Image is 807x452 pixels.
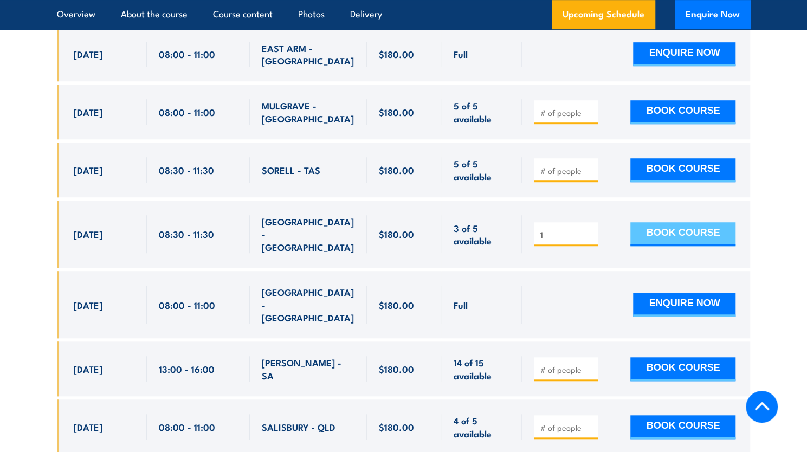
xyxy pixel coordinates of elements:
span: [DATE] [74,164,102,176]
button: BOOK COURSE [630,357,735,381]
span: [DATE] [74,363,102,375]
span: [DATE] [74,106,102,118]
span: 13:00 - 16:00 [159,363,215,375]
span: $180.00 [379,106,414,118]
span: 08:00 - 11:00 [159,48,215,60]
span: EAST ARM - [GEOGRAPHIC_DATA] [262,42,355,67]
span: 08:00 - 11:00 [159,106,215,118]
span: $180.00 [379,228,414,240]
span: [PERSON_NAME] - SA [262,356,355,382]
span: 4 of 5 available [453,414,510,440]
span: 08:00 - 11:00 [159,421,215,433]
span: MULGRAVE - [GEOGRAPHIC_DATA] [262,99,355,125]
span: Full [453,299,467,311]
input: # of people [540,422,594,433]
span: [GEOGRAPHIC_DATA] - [GEOGRAPHIC_DATA] [262,215,355,253]
button: ENQUIRE NOW [633,293,735,317]
input: # of people [540,107,594,118]
button: BOOK COURSE [630,158,735,182]
span: 08:30 - 11:30 [159,164,214,176]
span: 5 of 5 available [453,157,510,183]
span: $180.00 [379,164,414,176]
input: # of people [540,364,594,375]
span: 14 of 15 available [453,356,510,382]
input: # of people [540,165,594,176]
input: # of people [540,229,594,240]
span: SORELL - TAS [262,164,320,176]
span: 5 of 5 available [453,99,510,125]
span: 08:30 - 11:30 [159,228,214,240]
span: [DATE] [74,421,102,433]
span: $180.00 [379,363,414,375]
button: ENQUIRE NOW [633,42,735,66]
span: $180.00 [379,48,414,60]
span: 08:00 - 11:00 [159,299,215,311]
span: $180.00 [379,421,414,433]
span: [DATE] [74,299,102,311]
button: BOOK COURSE [630,415,735,439]
span: Full [453,48,467,60]
span: SALISBURY - QLD [262,421,335,433]
button: BOOK COURSE [630,222,735,246]
span: [DATE] [74,48,102,60]
span: [DATE] [74,228,102,240]
span: $180.00 [379,299,414,311]
button: BOOK COURSE [630,100,735,124]
span: 3 of 5 available [453,222,510,247]
span: [GEOGRAPHIC_DATA] - [GEOGRAPHIC_DATA] [262,286,355,324]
